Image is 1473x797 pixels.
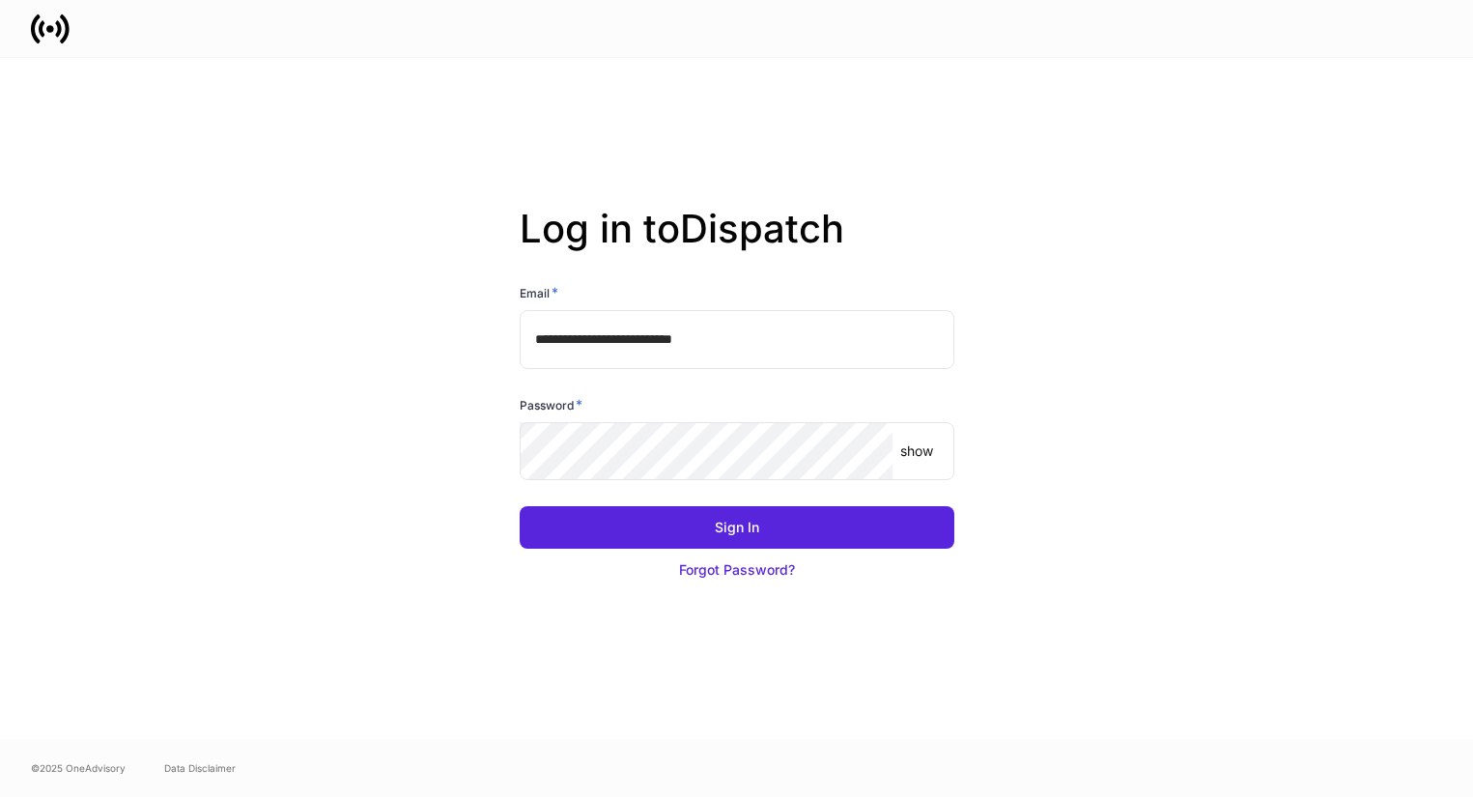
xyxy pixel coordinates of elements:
h2: Log in to Dispatch [520,206,954,283]
h6: Email [520,283,558,302]
p: show [900,441,933,461]
a: Data Disclaimer [164,760,236,776]
div: Sign In [715,518,759,537]
button: Sign In [520,506,954,549]
h6: Password [520,395,582,414]
span: © 2025 OneAdvisory [31,760,126,776]
button: Forgot Password? [520,549,954,591]
div: Forgot Password? [679,560,795,580]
